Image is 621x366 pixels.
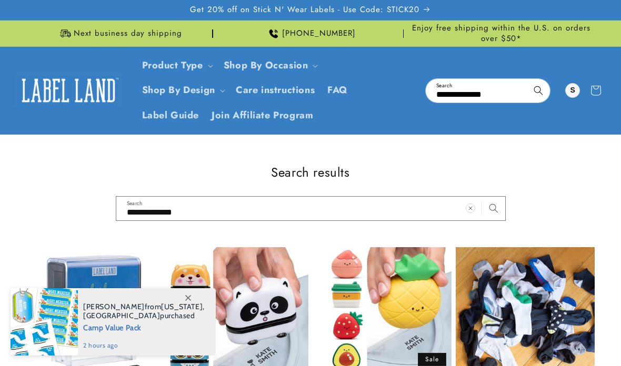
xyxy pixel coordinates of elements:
span: Care instructions [236,84,315,96]
span: FAQ [327,84,348,96]
span: [PHONE_NUMBER] [282,28,356,39]
a: Join Affiliate Program [205,103,319,128]
span: Shop By Occasion [224,59,308,72]
div: Announcement [217,21,404,46]
button: Clear search term [459,197,482,220]
a: Label Guide [136,103,206,128]
span: [GEOGRAPHIC_DATA] [83,311,160,320]
img: Label Land [16,74,121,107]
a: Product Type [142,58,203,72]
h1: Search results [26,164,595,180]
button: Search [527,79,550,102]
span: Join Affiliate Program [212,109,313,121]
iframe: Gorgias live chat messenger [516,321,610,355]
div: Announcement [408,21,595,46]
summary: Shop By Design [136,78,229,103]
span: Next business day shipping [74,28,182,39]
span: Enjoy free shipping within the U.S. on orders over $50* [408,23,595,44]
button: Search [482,197,505,220]
a: Care instructions [229,78,321,103]
a: Shop By Design [142,83,215,97]
span: [US_STATE] [161,302,203,311]
button: Clear search term [504,79,527,102]
span: Label Guide [142,109,199,121]
div: Announcement [26,21,213,46]
a: FAQ [321,78,354,103]
span: [PERSON_NAME] [83,302,145,311]
a: Label Land [12,70,125,110]
span: Get 20% off on Stick N' Wear Labels - Use Code: STICK20 [190,5,419,15]
span: from , purchased [83,302,205,320]
summary: Shop By Occasion [217,53,323,78]
summary: Product Type [136,53,217,78]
